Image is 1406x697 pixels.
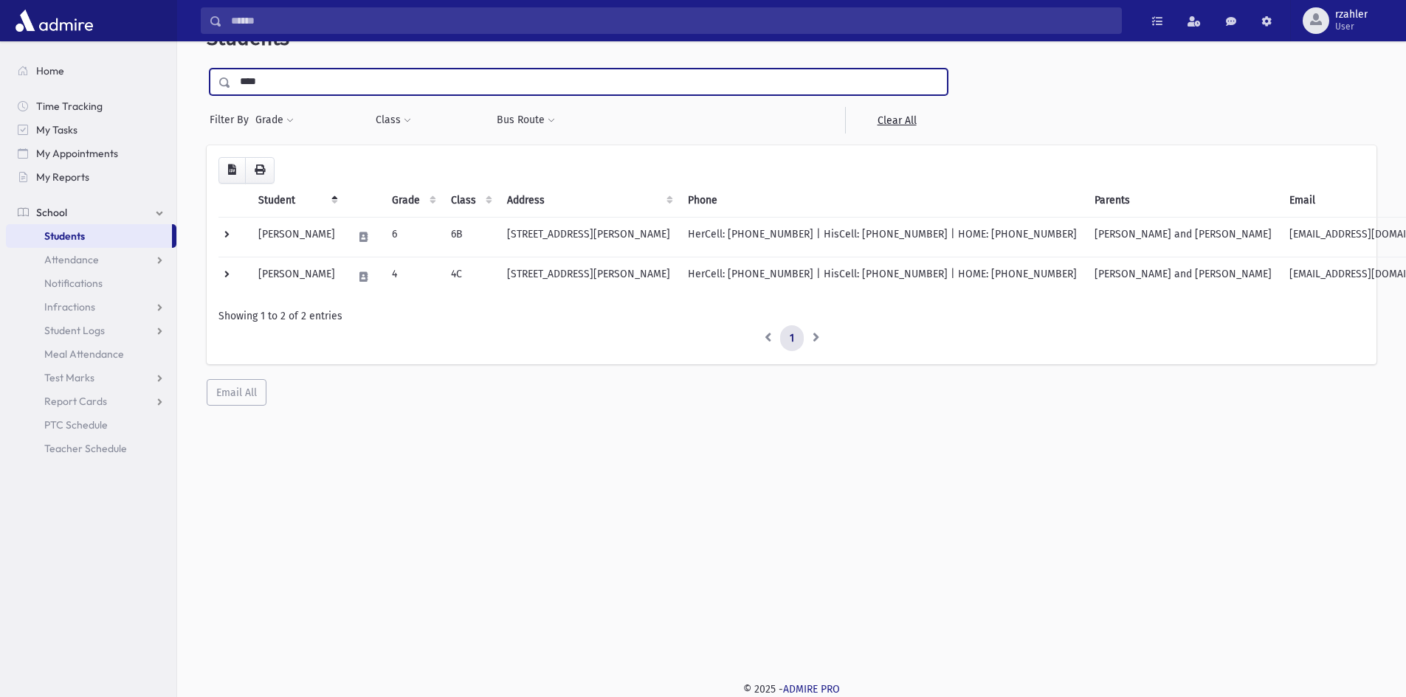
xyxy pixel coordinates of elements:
[6,118,176,142] a: My Tasks
[207,379,266,406] button: Email All
[679,257,1086,297] td: HerCell: [PHONE_NUMBER] | HisCell: [PHONE_NUMBER] | HOME: [PHONE_NUMBER]
[442,184,498,218] th: Class: activate to sort column ascending
[36,100,103,113] span: Time Tracking
[383,257,442,297] td: 4
[44,253,99,266] span: Attendance
[6,142,176,165] a: My Appointments
[375,107,412,133] button: Class
[44,442,127,455] span: Teacher Schedule
[245,157,275,184] button: Print
[6,59,176,83] a: Home
[6,389,176,413] a: Report Cards
[36,123,77,136] span: My Tasks
[6,94,176,118] a: Time Tracking
[44,371,94,384] span: Test Marks
[6,319,176,342] a: Student Logs
[783,683,840,696] a: ADMIRE PRO
[36,206,67,219] span: School
[6,295,176,319] a: Infractions
[845,107,948,133] a: Clear All
[44,277,103,290] span: Notifications
[6,437,176,460] a: Teacher Schedule
[44,229,85,243] span: Students
[442,217,498,257] td: 6B
[201,682,1382,697] div: © 2025 -
[249,217,344,257] td: [PERSON_NAME]
[6,271,176,295] a: Notifications
[249,184,344,218] th: Student: activate to sort column descending
[780,325,804,352] a: 1
[496,107,556,133] button: Bus Route
[442,257,498,297] td: 4C
[6,165,176,189] a: My Reports
[44,300,95,313] span: Infractions
[6,248,176,271] a: Attendance
[36,170,89,184] span: My Reports
[210,112,255,128] span: Filter By
[1335,9,1368,21] span: rzahler
[36,147,118,160] span: My Appointments
[44,347,124,361] span: Meal Attendance
[679,217,1086,257] td: HerCell: [PHONE_NUMBER] | HisCell: [PHONE_NUMBER] | HOME: [PHONE_NUMBER]
[218,157,246,184] button: CSV
[383,184,442,218] th: Grade: activate to sort column ascending
[218,308,1365,324] div: Showing 1 to 2 of 2 entries
[498,217,679,257] td: [STREET_ADDRESS][PERSON_NAME]
[249,257,344,297] td: [PERSON_NAME]
[44,418,108,431] span: PTC Schedule
[255,107,294,133] button: Grade
[222,7,1121,34] input: Search
[6,201,176,224] a: School
[44,324,105,337] span: Student Logs
[1335,21,1368,32] span: User
[498,184,679,218] th: Address: activate to sort column ascending
[498,257,679,297] td: [STREET_ADDRESS][PERSON_NAME]
[44,395,107,408] span: Report Cards
[1086,184,1281,218] th: Parents
[6,342,176,366] a: Meal Attendance
[6,413,176,437] a: PTC Schedule
[1086,257,1281,297] td: [PERSON_NAME] and [PERSON_NAME]
[6,224,172,248] a: Students
[36,64,64,77] span: Home
[679,184,1086,218] th: Phone
[12,6,97,35] img: AdmirePro
[6,366,176,389] a: Test Marks
[1086,217,1281,257] td: [PERSON_NAME] and [PERSON_NAME]
[383,217,442,257] td: 6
